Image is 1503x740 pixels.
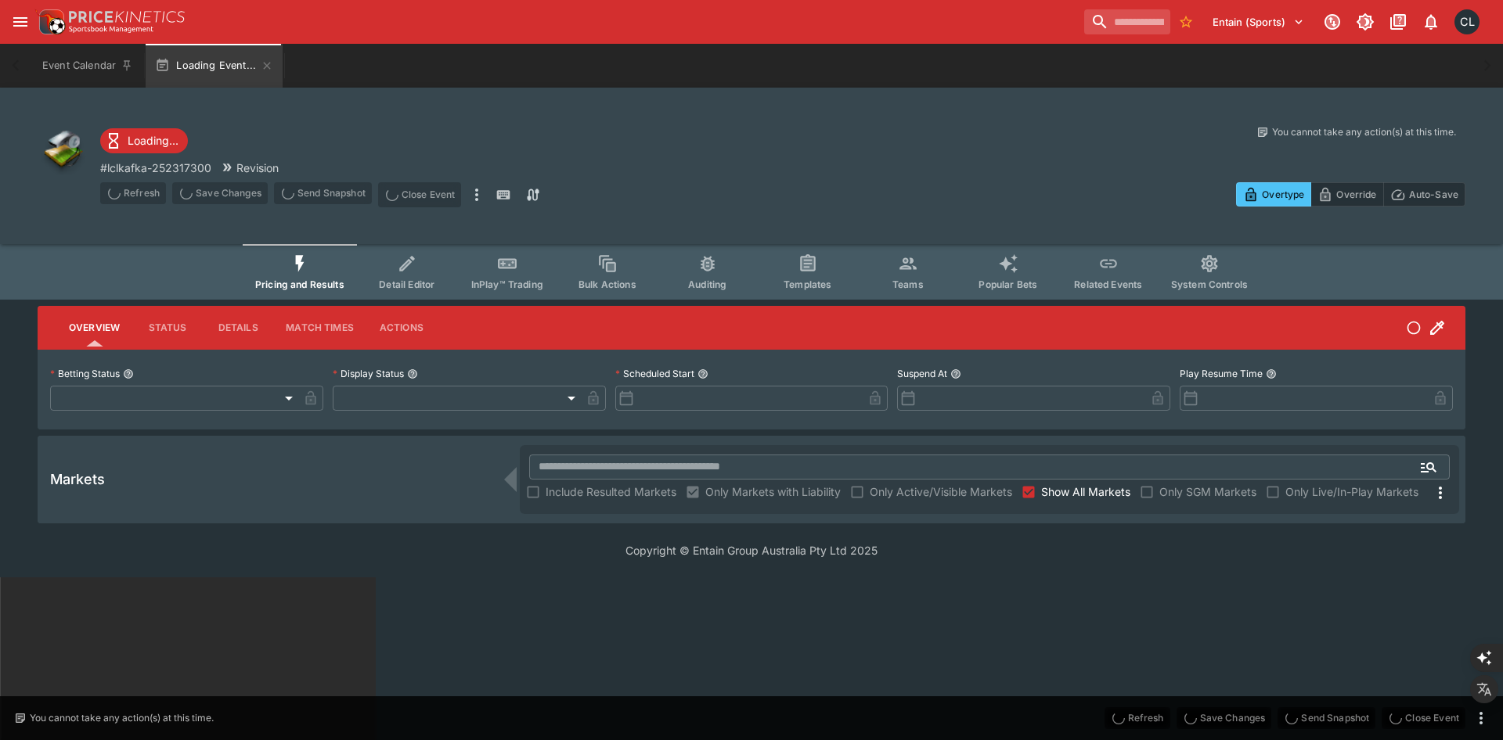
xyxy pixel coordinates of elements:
[50,367,120,380] p: Betting Status
[203,309,273,347] button: Details
[1173,9,1198,34] button: No Bookmarks
[1266,368,1277,379] button: Play Resume Time
[1074,278,1142,290] span: Related Events
[1262,186,1304,203] p: Overtype
[100,160,211,176] p: Copy To Clipboard
[407,368,418,379] button: Display Status
[1318,8,1346,36] button: Connected to PK
[379,278,434,290] span: Detail Editor
[1409,186,1458,203] p: Auto-Save
[1236,182,1311,207] button: Overtype
[273,309,366,347] button: Match Times
[1454,9,1480,34] div: Chad Liu
[243,244,1260,300] div: Event type filters
[1236,182,1465,207] div: Start From
[123,368,134,379] button: Betting Status
[128,132,178,149] p: Loading...
[33,44,142,88] button: Event Calendar
[1159,483,1256,500] span: Only SGM Markets
[697,368,708,379] button: Scheduled Start
[1272,125,1456,139] p: You cannot take any action(s) at this time.
[38,125,88,175] img: other.png
[1431,483,1450,502] svg: More
[1383,182,1465,207] button: Auto-Save
[1415,453,1443,481] button: Open
[705,483,841,500] span: Only Markets with Liability
[471,278,543,290] span: InPlay™ Trading
[69,11,185,23] img: PriceKinetics
[1180,367,1263,380] p: Play Resume Time
[1084,9,1170,34] input: search
[1310,182,1383,207] button: Override
[6,8,34,36] button: open drawer
[1417,8,1445,36] button: Notifications
[236,160,279,176] p: Revision
[784,278,831,290] span: Templates
[30,711,214,725] p: You cannot take any action(s) at this time.
[892,278,924,290] span: Teams
[333,367,404,380] p: Display Status
[1285,483,1418,500] span: Only Live/In-Play Markets
[1171,278,1248,290] span: System Controls
[1336,186,1376,203] p: Override
[366,309,437,347] button: Actions
[578,278,636,290] span: Bulk Actions
[546,483,676,500] span: Include Resulted Markets
[56,309,132,347] button: Overview
[688,278,726,290] span: Auditing
[1450,5,1484,39] button: Chad Liu
[897,367,947,380] p: Suspend At
[1351,8,1379,36] button: Toggle light/dark mode
[50,470,105,488] h5: Markets
[467,182,486,207] button: more
[615,367,694,380] p: Scheduled Start
[870,483,1012,500] span: Only Active/Visible Markets
[1472,709,1490,727] button: more
[1203,9,1314,34] button: Select Tenant
[1384,8,1412,36] button: Documentation
[146,44,283,88] button: Loading Event...
[1041,483,1130,500] span: Show All Markets
[979,278,1037,290] span: Popular Bets
[132,309,203,347] button: Status
[255,278,344,290] span: Pricing and Results
[950,368,961,379] button: Suspend At
[34,6,66,38] img: PriceKinetics Logo
[69,26,153,33] img: Sportsbook Management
